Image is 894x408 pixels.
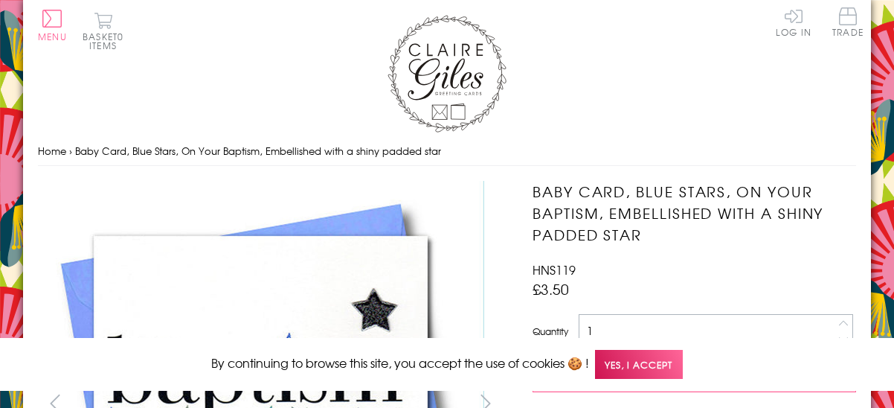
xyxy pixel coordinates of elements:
span: HNS119 [533,261,576,278]
button: Menu [38,10,67,41]
nav: breadcrumbs [38,136,856,167]
a: Home [38,144,66,158]
span: Menu [38,30,67,43]
span: 0 items [89,30,123,52]
img: Claire Giles Greetings Cards [387,15,507,133]
a: Log In [776,7,811,36]
button: Basket0 items [83,12,123,50]
span: Yes, I accept [595,350,683,379]
span: £3.50 [533,278,569,299]
h1: Baby Card, Blue Stars, On Your Baptism, Embellished with a shiny padded star [533,181,856,245]
span: Baby Card, Blue Stars, On Your Baptism, Embellished with a shiny padded star [75,144,441,158]
span: › [69,144,72,158]
span: Trade [832,7,864,36]
label: Quantity [533,325,568,338]
a: Trade [832,7,864,39]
